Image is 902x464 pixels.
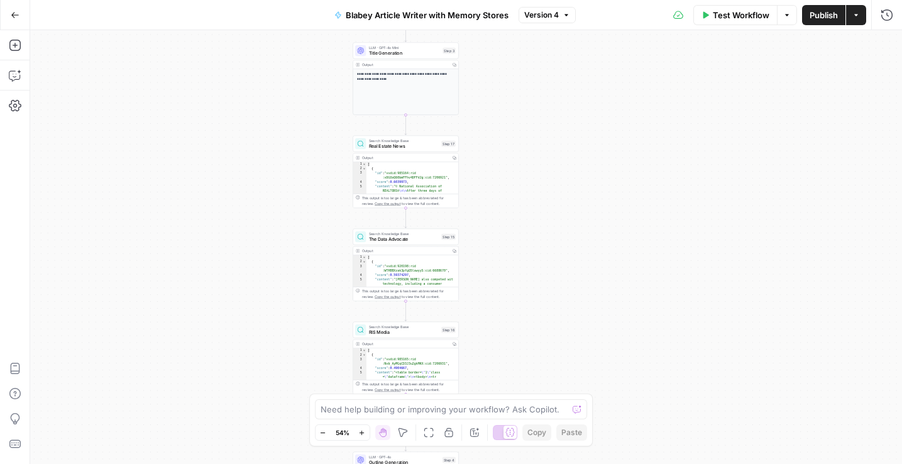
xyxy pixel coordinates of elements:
[524,9,559,21] span: Version 4
[353,273,366,277] div: 4
[369,143,439,150] span: Real Estate News
[362,260,366,264] span: Toggle code folding, rows 2 through 6
[362,353,366,357] span: Toggle code folding, rows 2 through 6
[527,427,546,438] span: Copy
[369,50,440,57] span: Title Generation
[405,115,407,135] g: Edge from step_3 to step_17
[362,155,448,161] div: Output
[522,424,551,441] button: Copy
[369,45,440,50] span: LLM · GPT-4o Mini
[362,62,448,67] div: Output
[405,431,407,451] g: Edge from step_20 to step_4
[353,264,366,273] div: 3
[443,457,456,463] div: Step 4
[346,9,509,21] span: Blabey Article Writer with Memory Stores
[713,9,769,21] span: Test Workflow
[362,167,366,171] span: Toggle code folding, rows 2 through 6
[441,141,456,147] div: Step 17
[362,348,366,353] span: Toggle code folding, rows 1 through 7
[362,162,366,167] span: Toggle code folding, rows 1 through 7
[353,357,366,366] div: 3
[362,196,456,206] div: This output is too large & has been abbreviated for review. to view the full content.
[369,324,439,329] span: Search Knowledge Base
[362,248,448,254] div: Output
[375,388,400,392] span: Copy the output
[362,341,448,347] div: Output
[369,231,439,236] span: Search Knowledge Base
[369,454,440,460] span: LLM · GPT-4o
[375,295,400,299] span: Copy the output
[405,208,407,228] g: Edge from step_17 to step_15
[353,229,459,301] div: Search Knowledge BaseThe Data AdvocateStep 15Output[ { "id":"vsdid:920198:rid :WTHBBXzak3pfgQ5law...
[561,427,582,438] span: Paste
[362,289,456,299] div: This output is too large & has been abbreviated for review. to view the full content.
[375,202,400,206] span: Copy the output
[353,167,366,171] div: 2
[405,301,407,321] g: Edge from step_15 to step_16
[362,255,366,260] span: Toggle code folding, rows 1 through 7
[519,7,576,23] button: Version 4
[810,9,838,21] span: Publish
[353,366,366,370] div: 4
[443,48,456,54] div: Step 3
[327,5,516,25] button: Blabey Article Writer with Memory Stores
[441,234,456,240] div: Step 15
[353,162,366,167] div: 1
[353,136,459,208] div: Search Knowledge BaseReal Estate NewsStep 17Output[ { "id":"vsdid:985164:rid :vDGOoQ60bmFFhv4DFFd...
[353,260,366,264] div: 2
[556,424,587,441] button: Paste
[362,382,456,392] div: This output is too large & has been abbreviated for review. to view the full content.
[441,327,456,333] div: Step 16
[369,236,439,243] span: The Data Advocate
[802,5,845,25] button: Publish
[369,329,439,336] span: RIS Media
[405,22,407,42] g: Edge from step_14 to step_3
[353,348,366,353] div: 1
[353,353,366,357] div: 2
[336,428,349,438] span: 54%
[353,171,366,180] div: 3
[353,322,459,394] div: Search Knowledge BaseRIS MediaStep 16Output[ { "id":"vsdid:985165:rid :Nvb_AyMGqCD3J3u2gkMKX:cid:...
[353,255,366,260] div: 1
[693,5,777,25] button: Test Workflow
[369,138,439,143] span: Search Knowledge Base
[353,180,366,184] div: 4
